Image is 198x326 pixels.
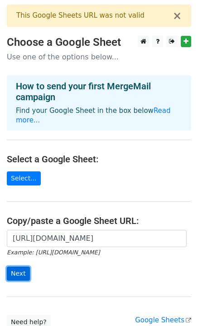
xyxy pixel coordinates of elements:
a: Select... [7,171,41,185]
p: Find your Google Sheet in the box below [16,106,182,125]
button: × [173,10,182,21]
h4: How to send your first MergeMail campaign [16,81,182,102]
input: Next [7,267,30,281]
iframe: Chat Widget [153,282,198,326]
input: Paste your Google Sheet URL here [7,230,187,247]
div: This Google Sheets URL was not valid [16,10,173,21]
h4: Copy/paste a Google Sheet URL: [7,215,191,226]
a: Google Sheets [135,316,191,324]
h3: Choose a Google Sheet [7,36,191,49]
h4: Select a Google Sheet: [7,154,191,165]
p: Use one of the options below... [7,52,191,62]
a: Read more... [16,107,171,124]
small: Example: [URL][DOMAIN_NAME] [7,249,100,256]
